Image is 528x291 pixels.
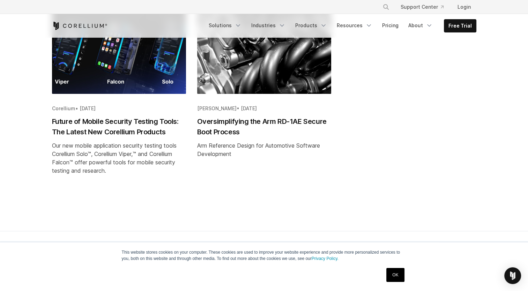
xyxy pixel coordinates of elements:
[395,1,449,13] a: Support Center
[52,5,186,94] img: Future of Mobile Security Testing Tools: The Latest New Corellium Products
[52,5,186,197] a: Blog post summary: Future of Mobile Security Testing Tools: The Latest New Corellium Products
[241,105,257,111] span: [DATE]
[404,19,437,32] a: About
[378,19,403,32] a: Pricing
[197,116,331,137] h2: Oversimplifying the Arm RD-1AE Secure Boot Process
[52,105,75,111] span: Corellium
[197,5,331,94] img: Oversimplifying the Arm RD-1AE Secure Boot Process
[386,268,404,282] a: OK
[333,19,377,32] a: Resources
[504,267,521,284] div: Open Intercom Messenger
[374,1,476,13] div: Navigation Menu
[197,5,331,197] a: Blog post summary: Oversimplifying the Arm RD-1AE Secure Boot Process
[52,116,186,137] h2: Future of Mobile Security Testing Tools: The Latest New Corellium Products
[452,1,476,13] a: Login
[197,141,331,158] div: Arm Reference Design for Automotive Software Development
[204,19,476,32] div: Navigation Menu
[197,105,237,111] span: [PERSON_NAME]
[291,19,331,32] a: Products
[52,105,186,112] div: •
[247,19,290,32] a: Industries
[80,105,96,111] span: [DATE]
[52,141,186,175] div: Our new mobile application security testing tools Corellium Solo™, Corellium Viper,™ and Corelliu...
[122,249,407,262] p: This website stores cookies on your computer. These cookies are used to improve your website expe...
[52,22,107,30] a: Corellium Home
[312,256,339,261] a: Privacy Policy.
[380,1,392,13] button: Search
[444,20,476,32] a: Free Trial
[197,105,331,112] div: •
[204,19,246,32] a: Solutions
